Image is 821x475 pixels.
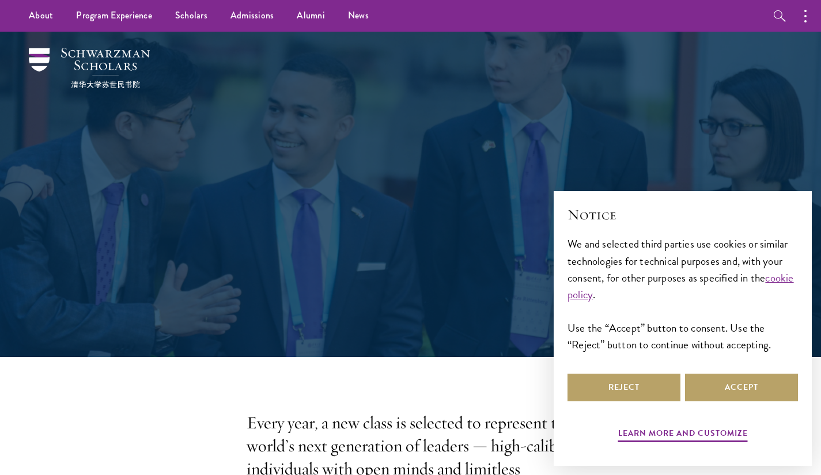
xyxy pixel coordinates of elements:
[29,48,150,88] img: Schwarzman Scholars
[567,374,680,401] button: Reject
[618,426,748,444] button: Learn more and customize
[685,374,798,401] button: Accept
[567,269,794,303] a: cookie policy
[567,205,798,225] h2: Notice
[567,235,798,352] div: We and selected third parties use cookies or similar technologies for technical purposes and, wit...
